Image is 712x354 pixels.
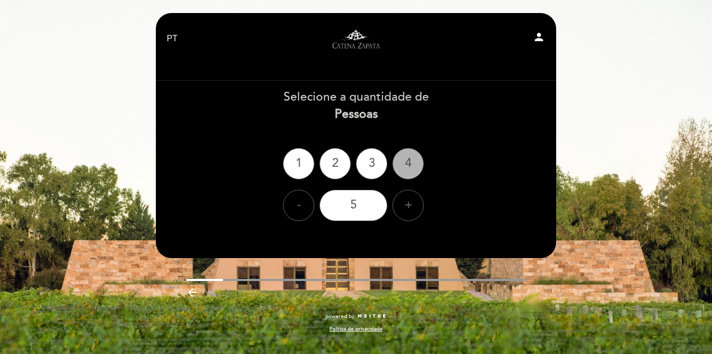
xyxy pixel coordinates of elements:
div: 1 [283,148,314,179]
div: 4 [392,148,424,179]
div: 5 [320,190,387,221]
div: Selecione a quantidade de [155,89,557,123]
span: powered by [325,313,354,320]
i: person [533,31,545,43]
a: Política de privacidade [329,325,383,333]
button: person [533,31,545,47]
i: arrow_backward [186,286,199,299]
img: MEITRE [357,314,387,319]
div: - [283,190,314,221]
div: 3 [356,148,387,179]
b: Pessoas [335,107,378,121]
a: Visitas y degustaciones en La Pirámide [291,25,421,53]
div: 2 [320,148,351,179]
div: + [392,190,424,221]
a: powered by [325,313,387,320]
